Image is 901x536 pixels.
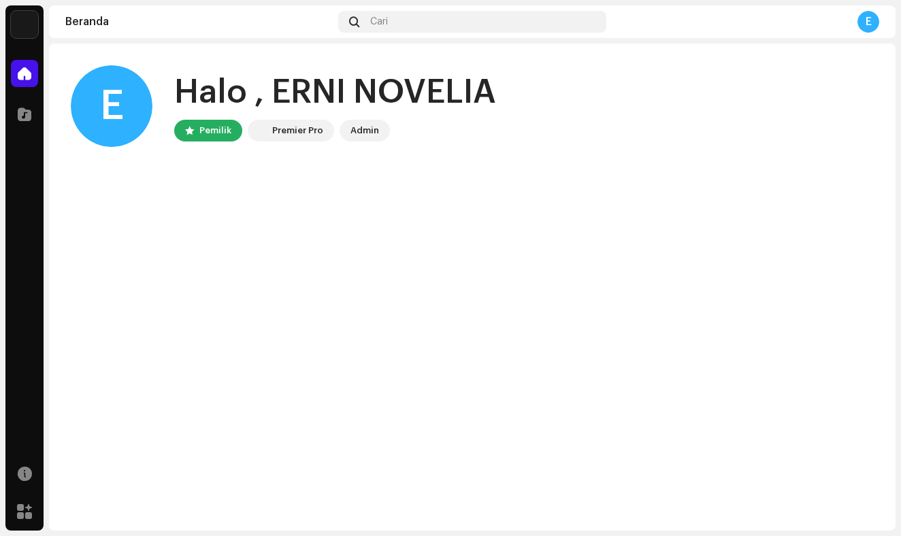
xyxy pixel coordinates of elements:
[65,16,333,27] div: Beranda
[199,122,231,139] div: Pemilik
[174,71,496,114] div: Halo , ERNI NOVELIA
[71,65,152,147] div: E
[11,11,38,38] img: 64f15ab7-a28a-4bb5-a164-82594ec98160
[350,122,379,139] div: Admin
[272,122,323,139] div: Premier Pro
[370,16,388,27] span: Cari
[250,122,267,139] img: 64f15ab7-a28a-4bb5-a164-82594ec98160
[857,11,879,33] div: E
